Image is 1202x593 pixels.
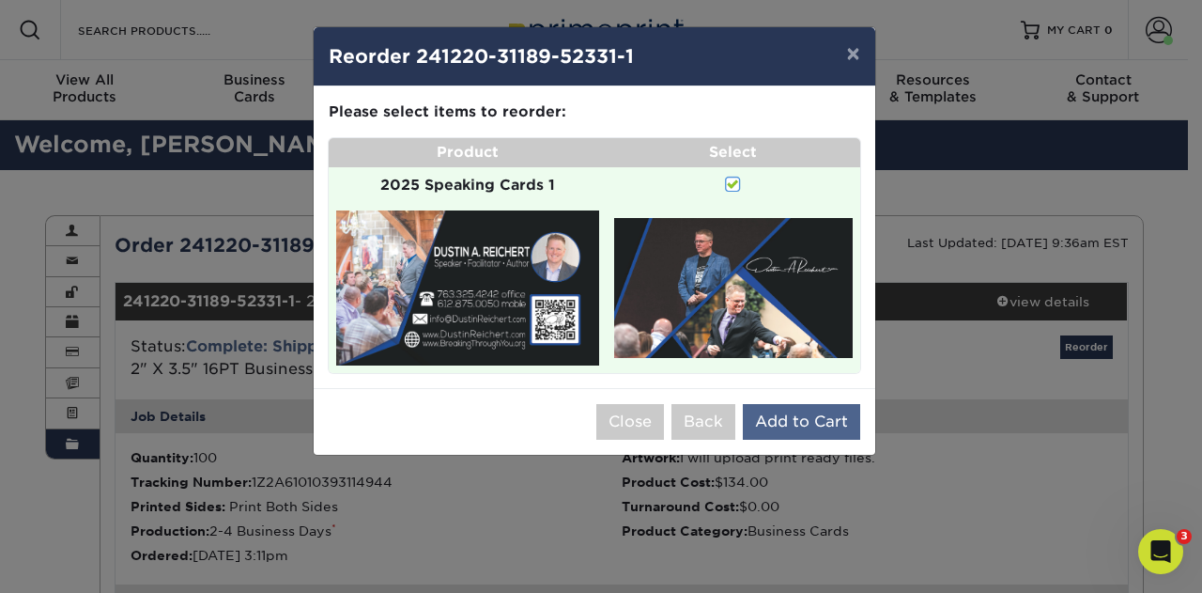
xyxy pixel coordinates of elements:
[329,102,566,120] strong: Please select items to reorder:
[336,211,599,365] img: primo-7141-677bea562eb7a
[743,404,860,440] button: Add to Cart
[380,176,555,194] strong: 2025 Speaking Cards 1
[831,27,874,80] button: ×
[1177,529,1192,544] span: 3
[614,218,853,358] img: primo-4564-677bea5632d73
[437,143,499,161] strong: Product
[596,404,664,440] button: Close
[329,42,860,70] h4: Reorder 241220-31189-52331-1
[709,143,757,161] strong: Select
[1138,529,1183,574] iframe: Intercom live chat
[671,404,735,440] button: Back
